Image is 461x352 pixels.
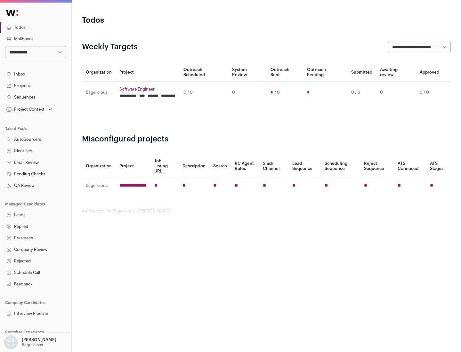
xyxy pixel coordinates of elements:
p: [PERSON_NAME] [22,337,56,342]
h2: Weekly Targets [82,42,138,52]
th: Scheduling Sequence [321,155,360,178]
th: ATS Stages [426,155,451,178]
th: Lead Sequence [288,155,321,178]
td: 0 [228,82,266,104]
td: Bagelicious [82,178,116,194]
td: 0 / 0 [416,82,443,104]
td: 0 / 0 [180,82,228,104]
th: Approved [416,63,443,82]
button: Open dropdown [3,335,58,349]
th: Project [116,63,180,82]
th: Search [209,155,231,178]
p: Bagelicious [22,342,43,348]
img: nopic.png [4,335,18,349]
span: / 0 [274,90,280,95]
img: Wellfound [3,6,22,19]
th: Organization [82,63,116,82]
th: Organization [82,155,116,178]
th: Outreach Pending [303,63,347,82]
div: Project Context [5,107,44,112]
th: Submitted [347,63,376,82]
a: Software Engineer [119,87,176,92]
th: Reject Sequence [360,155,394,178]
th: System Review [228,63,266,82]
td: Bagelicious [82,82,116,104]
td: 0 / 6 [347,82,376,104]
th: Description [179,155,209,178]
h1: Todos [82,15,205,26]
th: Outreach Scheduled [180,63,228,82]
h2: Misconfigured projects [82,134,451,144]
th: Outreach Sent [267,63,303,82]
button: Open dropdown [5,105,53,114]
th: RC Agent Rules [231,155,259,178]
th: Project [116,155,150,178]
th: Awaiting review [376,63,416,82]
th: Slack Channel [259,155,288,178]
th: ATS Conneced [394,155,426,178]
footer: wellfound:ai for Bagelicious - [PERSON_NAME] [82,209,451,214]
td: 0 [376,82,416,104]
th: Job Listing URL [150,155,179,178]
